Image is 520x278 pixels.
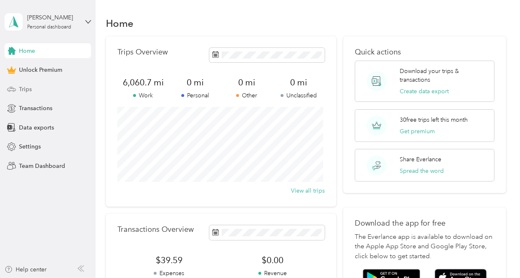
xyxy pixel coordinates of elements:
[273,91,325,100] p: Unclassified
[19,123,54,132] span: Data exports
[19,162,65,170] span: Team Dashboard
[355,48,494,57] p: Quick actions
[19,66,62,74] span: Unlock Premium
[117,91,169,100] p: Work
[106,19,134,28] h1: Home
[117,77,169,88] span: 6,060.7 mi
[400,115,468,124] p: 30 free trips left this month
[400,67,488,84] p: Download your trips & transactions
[169,77,221,88] span: 0 mi
[221,254,325,266] span: $0.00
[27,25,71,30] div: Personal dashboard
[5,265,47,274] button: Help center
[221,77,273,88] span: 0 mi
[117,48,168,57] p: Trips Overview
[117,225,194,234] p: Transactions Overview
[400,155,441,164] p: Share Everlance
[355,219,494,228] p: Download the app for free
[221,269,325,278] p: Revenue
[400,87,449,96] button: Create data export
[474,232,520,278] iframe: Everlance-gr Chat Button Frame
[400,167,444,175] button: Spread the word
[221,91,273,100] p: Other
[169,91,221,100] p: Personal
[27,13,79,22] div: [PERSON_NAME]
[117,269,221,278] p: Expenses
[273,77,325,88] span: 0 mi
[19,142,41,151] span: Settings
[117,254,221,266] span: $39.59
[355,232,494,262] p: The Everlance app is available to download on the Apple App Store and Google Play Store, click be...
[19,47,35,55] span: Home
[400,127,435,136] button: Get premium
[19,104,52,113] span: Transactions
[19,85,32,94] span: Trips
[291,186,325,195] button: View all trips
